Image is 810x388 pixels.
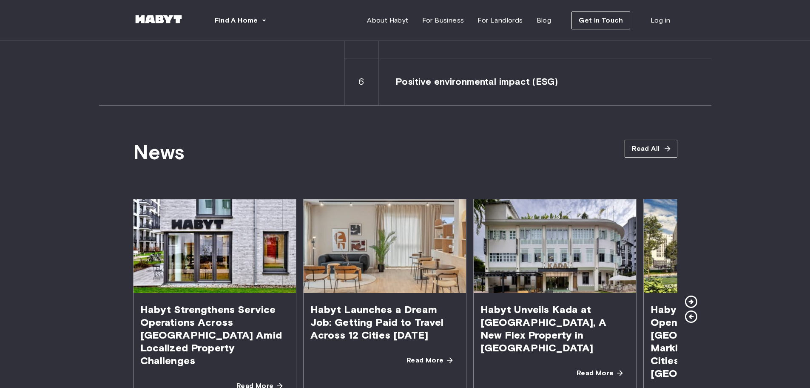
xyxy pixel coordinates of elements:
span: Habyt Strengthens Service Operations Across [GEOGRAPHIC_DATA] Amid Localized Property Challenges [134,293,296,377]
span: Habyt Launches a Dream Job: Getting Paid to Travel Across 12 Cities [DATE] [304,293,466,352]
span: For Business [422,15,464,26]
span: Log in [651,15,670,26]
a: Blog [530,12,558,29]
b: Positive environmental impact (ESG) [395,76,558,87]
a: Read More [400,352,459,369]
span: 6 [358,75,364,88]
span: Read More [406,355,444,365]
span: Find A Home [215,15,258,26]
span: For Landlords [477,15,523,26]
span: Read All [632,144,659,154]
button: Get in Touch [571,11,630,29]
span: Get in Touch [579,15,623,26]
a: For Business [415,12,471,29]
a: Log in [644,12,677,29]
img: Habyt [133,15,184,23]
span: Habyt Unveils Kada at [GEOGRAPHIC_DATA], A New Flex Property in [GEOGRAPHIC_DATA] [474,293,636,365]
span: Read More [577,368,614,378]
a: For Landlords [471,12,529,29]
span: About Habyt [367,15,408,26]
a: Read More [570,365,629,382]
a: Read All [625,140,677,158]
button: Find A Home [208,12,273,29]
a: About Habyt [360,12,415,29]
span: News [133,140,185,165]
span: Blog [537,15,551,26]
